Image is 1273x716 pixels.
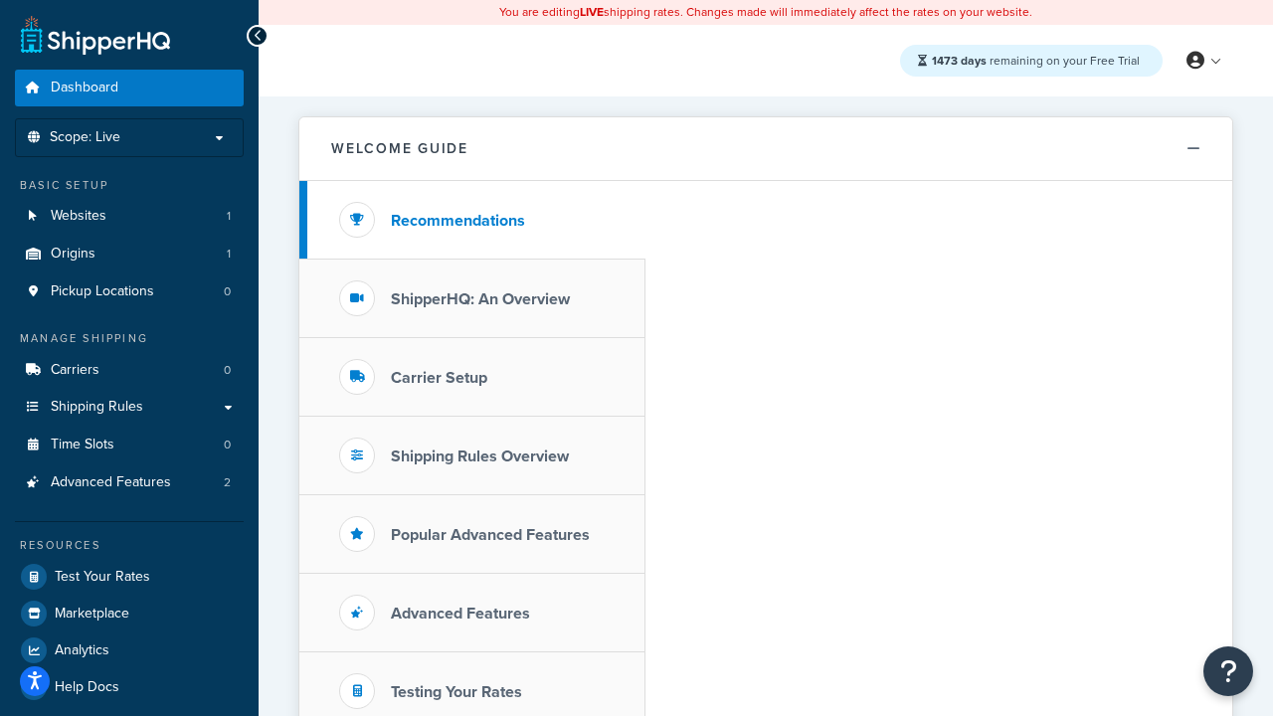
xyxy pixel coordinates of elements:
li: Carriers [15,352,244,389]
h2: Welcome Guide [331,141,468,156]
h3: Popular Advanced Features [391,526,590,544]
span: Websites [51,208,106,225]
strong: 1473 days [932,52,987,70]
a: Pickup Locations0 [15,273,244,310]
span: Test Your Rates [55,569,150,586]
a: Carriers0 [15,352,244,389]
a: Origins1 [15,236,244,272]
span: 2 [224,474,231,491]
span: 0 [224,283,231,300]
span: Pickup Locations [51,283,154,300]
span: Origins [51,246,95,263]
span: remaining on your Free Trial [932,52,1140,70]
li: Advanced Features [15,464,244,501]
span: Time Slots [51,437,114,453]
a: Marketplace [15,596,244,631]
h3: Testing Your Rates [391,683,522,701]
span: Shipping Rules [51,399,143,416]
span: 0 [224,362,231,379]
a: Analytics [15,632,244,668]
a: Help Docs [15,669,244,705]
button: Open Resource Center [1203,646,1253,696]
span: Marketplace [55,606,129,623]
a: Dashboard [15,70,244,106]
a: Test Your Rates [15,559,244,595]
span: Dashboard [51,80,118,96]
span: 1 [227,208,231,225]
span: Help Docs [55,679,119,696]
a: Websites1 [15,198,244,235]
span: Advanced Features [51,474,171,491]
b: LIVE [580,3,604,21]
li: Time Slots [15,427,244,463]
a: Time Slots0 [15,427,244,463]
h3: Recommendations [391,212,525,230]
span: Scope: Live [50,129,120,146]
h3: Shipping Rules Overview [391,447,569,465]
div: Manage Shipping [15,330,244,347]
li: Pickup Locations [15,273,244,310]
div: Resources [15,537,244,554]
div: Basic Setup [15,177,244,194]
span: Analytics [55,642,109,659]
li: Origins [15,236,244,272]
button: Welcome Guide [299,117,1232,181]
h3: Advanced Features [391,605,530,623]
a: Shipping Rules [15,389,244,426]
span: Carriers [51,362,99,379]
h3: ShipperHQ: An Overview [391,290,570,308]
span: 0 [224,437,231,453]
li: Websites [15,198,244,235]
span: 1 [227,246,231,263]
a: Advanced Features2 [15,464,244,501]
h3: Carrier Setup [391,369,487,387]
